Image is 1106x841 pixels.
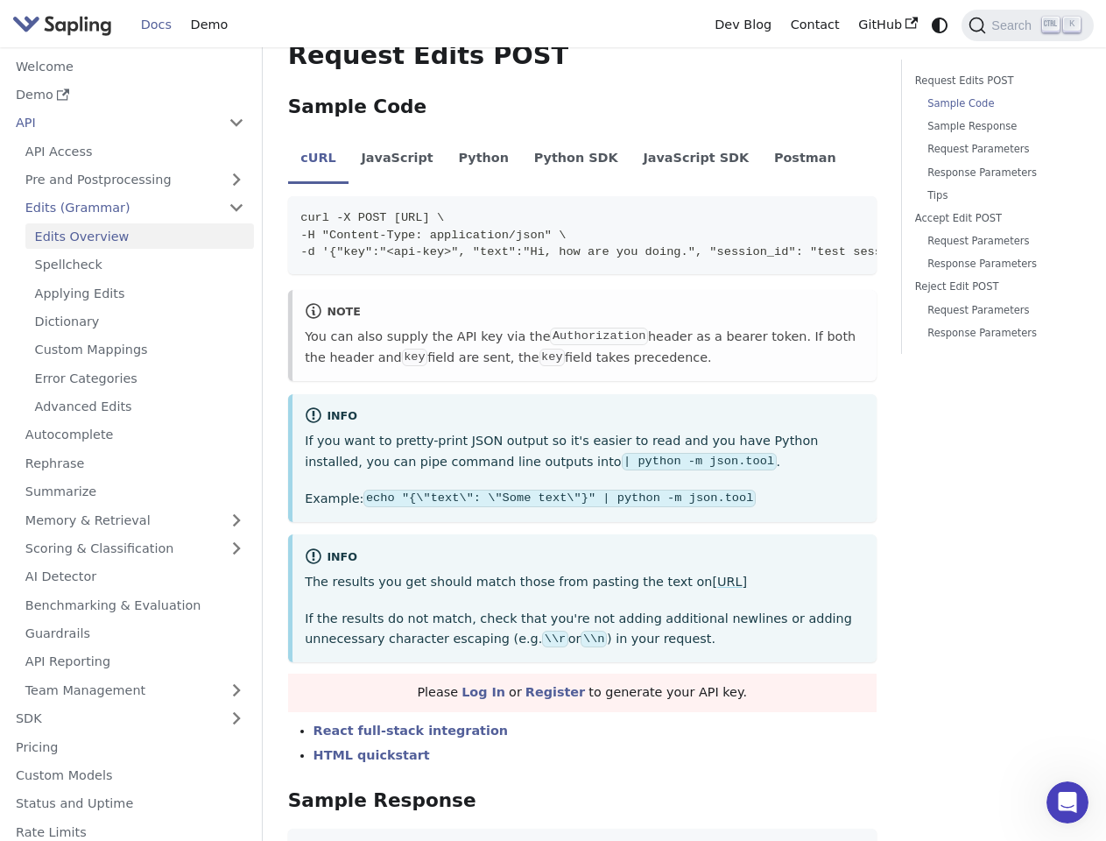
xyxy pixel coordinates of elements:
a: Spellcheck [25,252,254,278]
a: Response Parameters [927,325,1068,342]
a: Accept Edit POST [915,210,1074,227]
a: Summarize [16,479,254,505]
a: Edits (Grammar) [16,195,254,221]
code: echo "{\"text\": \"Some text\"}" | python -m json.tool [363,490,755,507]
a: React full-stack integration [313,724,508,738]
a: Advanced Edits [25,394,254,420]
code: | python -m json.tool [622,453,777,470]
a: API Reporting [16,649,254,675]
a: AI Detector [16,564,254,590]
div: info [305,548,863,569]
a: Dictionary [25,309,254,335]
a: Applying Edits [25,280,254,306]
div: note [305,302,863,323]
a: SDK [6,706,219,731]
a: Edits Overview [25,223,254,249]
h2: Request Edits POST [288,40,877,72]
a: Pre and Postprocessing [16,167,254,193]
a: Custom Models [6,763,254,788]
a: Rephrase [16,450,254,476]
a: Sapling.ai [12,12,118,38]
a: Status and Uptime [6,791,254,816]
button: Switch between dark and light mode (currently system mode) [927,12,953,38]
a: Response Parameters [927,165,1068,181]
code: key [539,349,565,366]
a: Sample Response [927,118,1068,135]
a: Demo [181,11,237,39]
a: API [6,110,219,136]
a: Custom Mappings [25,337,254,363]
code: key [402,349,427,366]
p: If you want to pretty-print JSON output so it's easier to read and you have Python installed, you... [305,431,863,473]
div: Please or to generate your API key. [288,674,877,712]
a: Scoring & Classification [16,536,254,562]
div: info [305,406,863,428]
code: \\r [542,631,567,648]
a: Autocomplete [16,422,254,448]
button: Search (Ctrl+K) [962,10,1093,41]
li: cURL [288,135,349,184]
a: Team Management [16,677,254,703]
p: You can also supply the API key via the header as a bearer token. If both the header and field ar... [305,327,863,369]
a: Contact [781,11,849,39]
a: Request Parameters [927,233,1068,250]
code: Authorization [550,328,647,345]
a: Response Parameters [927,256,1068,272]
a: Dev Blog [705,11,780,39]
a: Sample Code [927,95,1068,112]
iframe: Intercom live chat [1046,781,1088,823]
h3: Sample Code [288,95,877,119]
li: JavaScript [349,135,446,184]
a: Memory & Retrieval [16,507,254,533]
a: HTML quickstart [313,748,430,762]
a: Register [525,685,585,699]
span: Search [986,18,1042,32]
li: Python [446,135,521,184]
a: Error Categories [25,365,254,391]
p: Example: [305,489,863,510]
p: The results you get should match those from pasting the text on [305,572,863,593]
a: Welcome [6,53,254,79]
a: Request Parameters [927,302,1068,319]
a: Tips [927,187,1068,204]
a: Request Edits POST [915,73,1074,89]
span: -H "Content-Type: application/json" \ [300,229,566,242]
p: If the results do not match, check that you're not adding additional newlines or adding unnecessa... [305,609,863,651]
span: curl -X POST [URL] \ [300,211,444,224]
li: Python SDK [521,135,630,184]
button: Collapse sidebar category 'API' [219,110,254,136]
h3: Sample Response [288,789,877,813]
a: Reject Edit POST [915,279,1074,295]
a: Request Parameters [927,141,1068,158]
a: Benchmarking & Evaluation [16,592,254,618]
img: Sapling.ai [12,12,112,38]
li: JavaScript SDK [630,135,762,184]
a: Pricing [6,734,254,760]
a: [URL] [712,575,747,589]
a: Docs [131,11,181,39]
span: -d '{"key":"<api-key>", "text":"Hi, how are you doing.", "session_id": "test session"}' [300,245,925,258]
a: Log In [461,685,505,699]
kbd: K [1063,17,1081,32]
a: Guardrails [16,621,254,647]
a: GitHub [849,11,926,39]
li: Postman [762,135,849,184]
a: Demo [6,82,254,108]
code: \\n [581,631,606,648]
button: Expand sidebar category 'SDK' [219,706,254,731]
a: API Access [16,138,254,164]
